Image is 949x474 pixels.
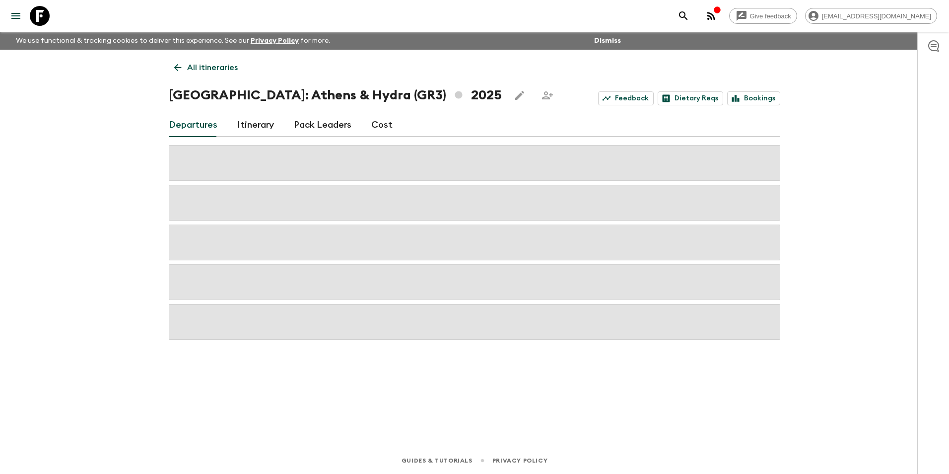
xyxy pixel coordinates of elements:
span: Share this itinerary [538,85,557,105]
a: Cost [371,113,393,137]
p: We use functional & tracking cookies to deliver this experience. See our for more. [12,32,334,50]
button: Edit this itinerary [510,85,530,105]
button: Dismiss [592,34,623,48]
a: Dietary Reqs [658,91,723,105]
a: Pack Leaders [294,113,351,137]
a: Privacy Policy [492,455,547,466]
span: [EMAIL_ADDRESS][DOMAIN_NAME] [816,12,937,20]
a: Give feedback [729,8,797,24]
a: Guides & Tutorials [402,455,473,466]
p: All itineraries [187,62,238,74]
button: menu [6,6,26,26]
a: Privacy Policy [251,37,299,44]
button: search adventures [674,6,693,26]
a: Departures [169,113,217,137]
a: Itinerary [237,113,274,137]
div: [EMAIL_ADDRESS][DOMAIN_NAME] [805,8,937,24]
a: Feedback [598,91,654,105]
span: Give feedback [745,12,797,20]
a: All itineraries [169,58,243,78]
h1: [GEOGRAPHIC_DATA]: Athens & Hydra (GR3) 2025 [169,85,502,105]
a: Bookings [727,91,780,105]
